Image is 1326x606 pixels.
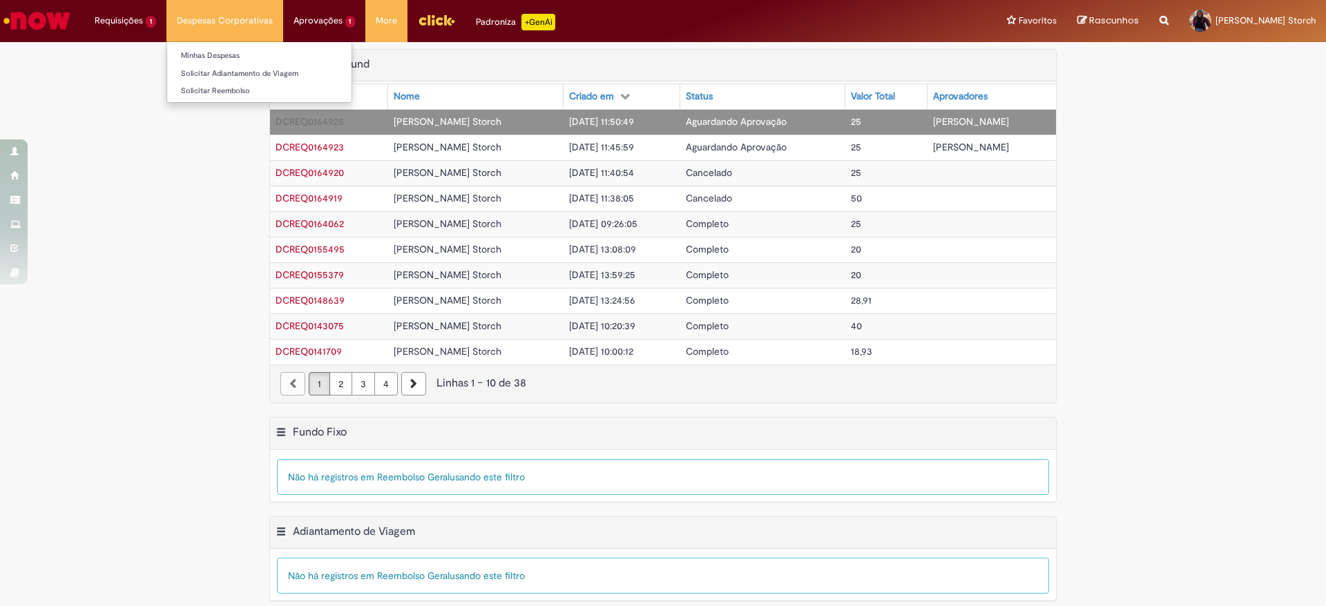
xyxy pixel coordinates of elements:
[276,345,342,358] span: DCREQ0141709
[686,166,732,179] span: Cancelado
[276,115,344,128] span: DCREQ0164925
[394,115,501,128] span: [PERSON_NAME] Storch
[394,217,501,230] span: [PERSON_NAME] Storch
[686,320,729,332] span: Completo
[394,268,501,281] span: [PERSON_NAME] Storch
[276,294,345,306] a: Abrir Registro: DCREQ0148639
[851,166,861,179] span: 25
[394,166,501,179] span: [PERSON_NAME] Storch
[394,90,420,104] div: Nome
[851,294,872,306] span: 28,91
[569,268,635,281] span: [DATE] 13:59:25
[686,268,729,281] span: Completo
[450,569,525,582] span: usando este filtro
[352,372,375,395] a: Página 3
[401,372,426,395] a: Próxima página
[276,268,344,281] span: DCREQ0155379
[569,243,636,255] span: [DATE] 13:08:09
[569,192,634,204] span: [DATE] 11:38:05
[851,90,895,104] div: Valor Total
[146,16,156,28] span: 1
[276,294,345,306] span: DCREQ0148639
[293,525,415,538] h2: Adiantamento de Viagem
[933,90,988,104] div: Aprovadores
[294,14,343,28] span: Aprovações
[394,192,501,204] span: [PERSON_NAME] Storch
[276,217,344,230] a: Abrir Registro: DCREQ0164062
[686,141,787,153] span: Aguardando Aprovação
[167,66,352,81] a: Solicitar Adiantamento de Viagem
[851,141,861,153] span: 25
[686,115,787,128] span: Aguardando Aprovação
[394,243,501,255] span: [PERSON_NAME] Storch
[851,268,861,281] span: 20
[1019,14,1057,28] span: Favoritos
[851,115,861,128] span: 25
[933,141,1009,153] span: [PERSON_NAME]
[394,345,501,358] span: [PERSON_NAME] Storch
[686,294,729,306] span: Completo
[418,10,455,30] img: click_logo_yellow_360x200.png
[280,375,1046,391] div: Linhas 1 − 10 de 38
[277,459,1049,495] div: Não há registros em Reembolso Geral
[276,320,344,332] span: DCREQ0143075
[1089,14,1139,27] span: Rascunhos
[374,372,398,395] a: Página 4
[276,166,344,179] a: Abrir Registro: DCREQ0164920
[276,192,343,204] span: DCREQ0164919
[276,243,345,255] a: Abrir Registro: DCREQ0155495
[276,141,344,153] a: Abrir Registro: DCREQ0164923
[276,268,344,281] a: Abrir Registro: DCREQ0155379
[851,345,872,358] span: 18,93
[569,141,634,153] span: [DATE] 11:45:59
[345,16,356,28] span: 1
[1215,14,1316,26] span: [PERSON_NAME] Storch
[1077,14,1139,28] a: Rascunhos
[569,320,635,332] span: [DATE] 10:20:39
[394,141,501,153] span: [PERSON_NAME] Storch
[686,217,729,230] span: Completo
[276,525,287,543] button: Adiantamento de Viagem Menu de contexto
[329,372,352,395] a: Página 2
[276,345,342,358] a: Abrir Registro: DCREQ0141709
[686,345,729,358] span: Completo
[933,115,1009,128] span: [PERSON_NAME]
[276,243,345,255] span: DCREQ0155495
[276,141,344,153] span: DCREQ0164923
[276,192,343,204] a: Abrir Registro: DCREQ0164919
[569,294,635,306] span: [DATE] 13:24:56
[569,90,614,104] div: Criado em
[394,294,501,306] span: [PERSON_NAME] Storch
[569,345,633,358] span: [DATE] 10:00:12
[394,320,501,332] span: [PERSON_NAME] Storch
[177,14,273,28] span: Despesas Corporativas
[569,166,634,179] span: [DATE] 11:40:54
[276,320,344,332] a: Abrir Registro: DCREQ0143075
[167,84,352,99] a: Solicitar Reembolso
[276,166,344,179] span: DCREQ0164920
[167,48,352,63] a: Minhas Despesas
[686,90,713,104] div: Status
[277,558,1049,594] div: Não há registros em Reembolso Geral
[476,14,555,30] div: Padroniza
[851,217,861,230] span: 25
[686,243,729,255] span: Completo
[376,14,397,28] span: More
[95,14,143,28] span: Requisições
[851,320,862,332] span: 40
[276,217,344,230] span: DCREQ0164062
[309,372,330,395] a: Página 1
[851,243,861,255] span: 20
[569,217,637,230] span: [DATE] 09:26:05
[276,115,344,128] a: Abrir Registro: DCREQ0164925
[851,192,862,204] span: 50
[450,471,525,483] span: usando este filtro
[276,425,287,443] button: Fundo Fixo Menu de contexto
[521,14,555,30] p: +GenAi
[1,7,73,35] img: ServiceNow
[166,41,352,103] ul: Despesas Corporativas
[293,425,347,439] h2: Fundo Fixo
[686,192,732,204] span: Cancelado
[270,364,1056,402] nav: paginação
[569,115,634,128] span: [DATE] 11:50:49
